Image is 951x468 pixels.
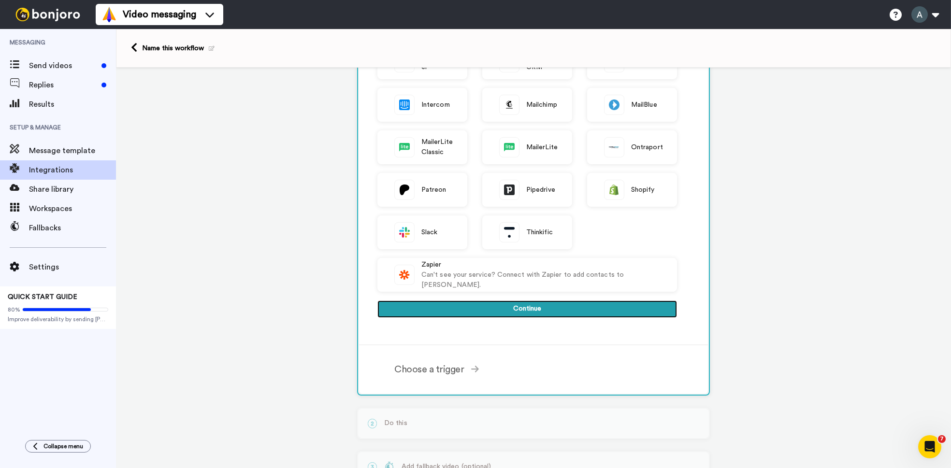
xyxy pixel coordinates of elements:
[526,142,558,153] span: MailerLite
[500,138,519,157] img: logo_mailerlite.svg
[500,95,519,114] img: logo_mailchimp.svg
[631,185,655,195] span: Shopify
[8,315,108,323] span: Improve deliverability by sending [PERSON_NAME]’s from your own email
[359,345,708,394] div: Choose a trigger
[395,265,414,284] img: logo_zapier.svg
[421,185,447,195] span: Patreon
[421,270,667,290] div: Can't see your service? Connect with Zapier to add contacts to [PERSON_NAME].
[395,138,414,157] img: logo_mailerlite.svg
[421,260,667,270] div: Zapier
[142,43,215,53] div: Name this workflow
[29,261,116,273] span: Settings
[395,223,414,242] img: logo_slack.svg
[938,435,946,443] span: 7
[526,100,557,110] span: Mailchimp
[29,164,116,176] span: Integrations
[12,8,84,21] img: bj-logo-header-white.svg
[395,180,414,199] img: logo_patreon.svg
[29,60,98,71] span: Send videos
[918,435,941,458] iframe: Intercom live chat
[421,100,450,110] span: Intercom
[123,8,196,21] span: Video messaging
[377,258,677,292] a: ZapierCan't see your service? Connect with Zapier to add contacts to [PERSON_NAME].
[101,7,117,22] img: vm-color.svg
[605,95,624,114] img: logo_mailblue.png
[377,300,677,318] button: Continue
[8,294,77,300] span: QUICK START GUIDE
[394,362,677,377] div: Choose a trigger
[29,99,116,110] span: Results
[421,227,437,238] span: Slack
[8,306,20,313] span: 80%
[605,138,624,157] img: logo_ontraport.svg
[43,442,83,450] span: Collapse menu
[29,79,98,91] span: Replies
[29,184,116,195] span: Share library
[25,440,91,453] button: Collapse menu
[631,142,663,153] span: Ontraport
[605,180,624,199] img: logo_shopify.svg
[526,227,553,238] span: Thinkific
[631,100,657,110] span: MailBlue
[421,137,457,157] span: MailerLite Classic
[526,185,555,195] span: Pipedrive
[500,180,519,199] img: logo_pipedrive.png
[500,223,519,242] img: logo_thinkific.svg
[29,145,116,156] span: Message template
[29,222,116,234] span: Fallbacks
[29,203,116,214] span: Workspaces
[395,95,414,114] img: logo_intercom.svg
